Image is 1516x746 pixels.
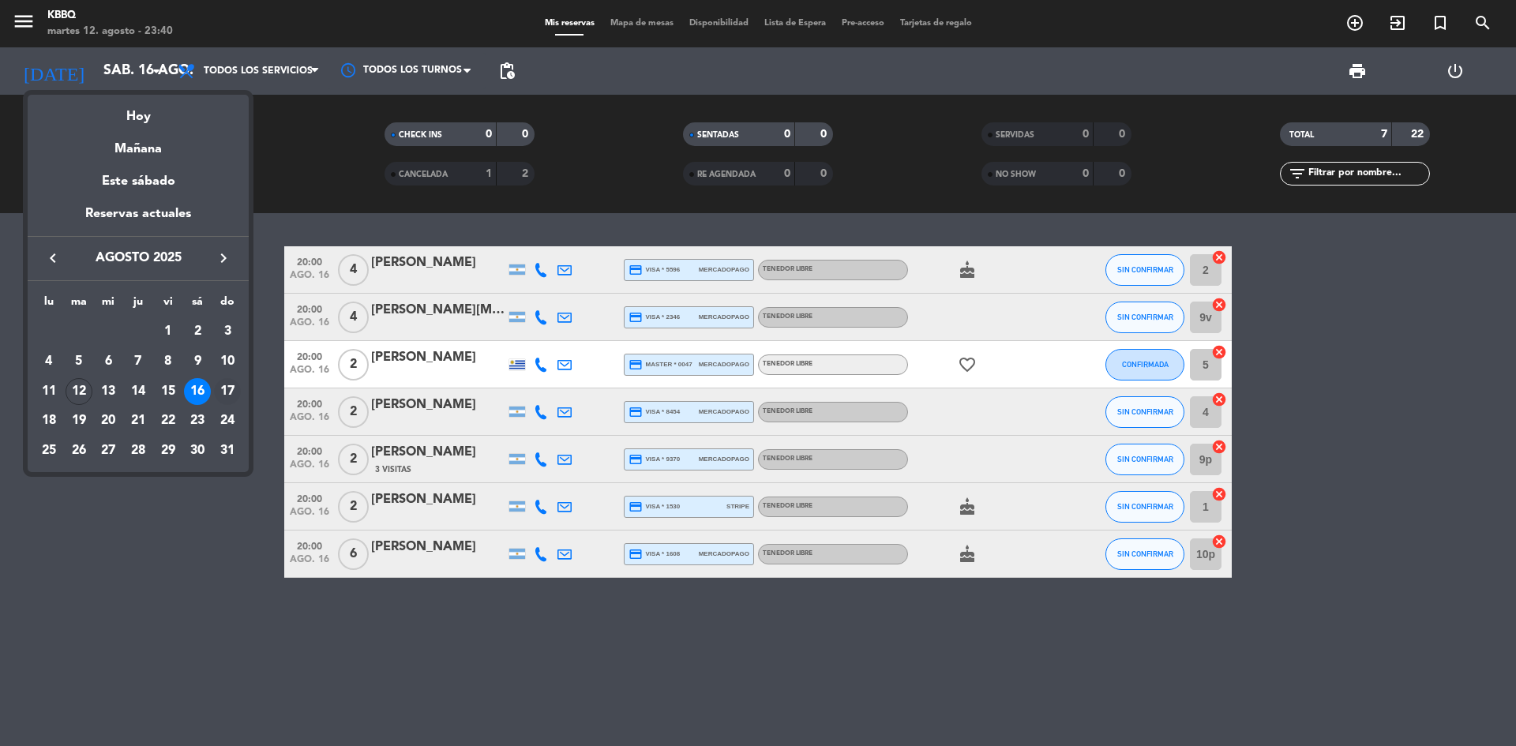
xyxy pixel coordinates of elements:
div: 25 [36,437,62,464]
div: 2 [184,318,211,345]
div: 20 [95,407,122,434]
td: 12 de agosto de 2025 [64,377,94,407]
div: 28 [125,437,152,464]
td: 31 de agosto de 2025 [212,436,242,466]
div: 8 [155,348,182,375]
div: 5 [66,348,92,375]
td: 8 de agosto de 2025 [153,347,183,377]
th: jueves [123,293,153,317]
div: 14 [125,378,152,405]
td: 5 de agosto de 2025 [64,347,94,377]
div: 30 [184,437,211,464]
td: 24 de agosto de 2025 [212,406,242,436]
th: viernes [153,293,183,317]
div: 18 [36,407,62,434]
th: lunes [34,293,64,317]
td: 4 de agosto de 2025 [34,347,64,377]
td: 26 de agosto de 2025 [64,436,94,466]
div: 17 [214,378,241,405]
div: 22 [155,407,182,434]
div: 3 [214,318,241,345]
td: 10 de agosto de 2025 [212,347,242,377]
div: 9 [184,348,211,375]
i: keyboard_arrow_right [214,249,233,268]
span: agosto 2025 [67,248,209,268]
button: keyboard_arrow_left [39,248,67,268]
td: 27 de agosto de 2025 [93,436,123,466]
td: AGO. [34,317,153,347]
div: 12 [66,378,92,405]
button: keyboard_arrow_right [209,248,238,268]
td: 22 de agosto de 2025 [153,406,183,436]
td: 13 de agosto de 2025 [93,377,123,407]
td: 30 de agosto de 2025 [183,436,213,466]
th: martes [64,293,94,317]
div: 6 [95,348,122,375]
div: 11 [36,378,62,405]
td: 11 de agosto de 2025 [34,377,64,407]
div: 31 [214,437,241,464]
td: 20 de agosto de 2025 [93,406,123,436]
div: 15 [155,378,182,405]
td: 15 de agosto de 2025 [153,377,183,407]
td: 7 de agosto de 2025 [123,347,153,377]
div: 29 [155,437,182,464]
th: miércoles [93,293,123,317]
div: 19 [66,407,92,434]
div: Reservas actuales [28,204,249,236]
td: 16 de agosto de 2025 [183,377,213,407]
div: 7 [125,348,152,375]
td: 28 de agosto de 2025 [123,436,153,466]
i: keyboard_arrow_left [43,249,62,268]
td: 14 de agosto de 2025 [123,377,153,407]
td: 3 de agosto de 2025 [212,317,242,347]
div: 13 [95,378,122,405]
div: 4 [36,348,62,375]
th: domingo [212,293,242,317]
td: 1 de agosto de 2025 [153,317,183,347]
td: 6 de agosto de 2025 [93,347,123,377]
td: 17 de agosto de 2025 [212,377,242,407]
div: Este sábado [28,159,249,204]
td: 19 de agosto de 2025 [64,406,94,436]
div: Mañana [28,127,249,159]
td: 9 de agosto de 2025 [183,347,213,377]
div: 27 [95,437,122,464]
div: 1 [155,318,182,345]
div: 24 [214,407,241,434]
td: 18 de agosto de 2025 [34,406,64,436]
div: 10 [214,348,241,375]
td: 29 de agosto de 2025 [153,436,183,466]
div: 21 [125,407,152,434]
td: 25 de agosto de 2025 [34,436,64,466]
td: 23 de agosto de 2025 [183,406,213,436]
td: 21 de agosto de 2025 [123,406,153,436]
div: 23 [184,407,211,434]
th: sábado [183,293,213,317]
div: 16 [184,378,211,405]
div: 26 [66,437,92,464]
div: Hoy [28,95,249,127]
td: 2 de agosto de 2025 [183,317,213,347]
